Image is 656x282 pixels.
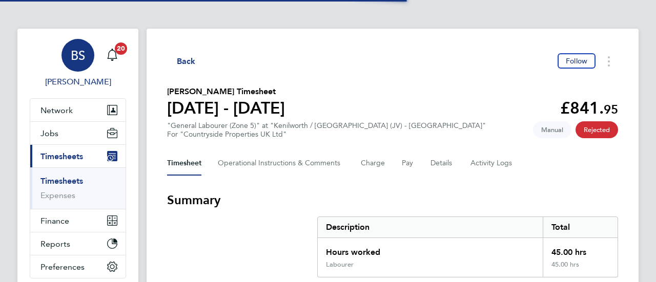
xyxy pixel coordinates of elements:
app-decimal: £841. [560,98,618,118]
div: Summary [317,216,618,277]
div: Hours worked [318,238,543,261]
span: This timesheet has been rejected. [576,121,618,138]
button: Details [430,151,454,176]
button: Reports [30,232,126,255]
div: Description [318,217,543,237]
h3: Summary [167,192,618,208]
h1: [DATE] - [DATE] [167,98,285,118]
button: Preferences [30,255,126,278]
span: Reports [40,239,70,249]
a: Timesheets [40,176,83,186]
span: Jobs [40,128,58,138]
a: Expenses [40,190,75,200]
span: Preferences [40,262,85,272]
div: Total [543,217,618,237]
button: Jobs [30,122,126,144]
button: Charge [361,151,385,176]
button: Pay [402,151,414,176]
button: Finance [30,209,126,232]
button: Follow [558,53,596,69]
a: BS[PERSON_NAME] [30,39,126,88]
span: BS [71,49,85,62]
div: 45.00 hrs [543,238,618,261]
span: This timesheet was manually created. [533,121,571,138]
span: Beth Seddon [30,76,126,88]
span: Network [40,105,73,115]
span: 20 [115,42,127,55]
button: Activity Logs [470,151,514,176]
span: Back [177,55,196,68]
span: Timesheets [40,151,83,161]
span: 95 [604,102,618,117]
span: Finance [40,216,69,226]
div: For "Countryside Properties UK Ltd" [167,130,486,139]
button: Operational Instructions & Comments [218,151,344,176]
a: 20 [102,39,122,72]
button: Timesheets [30,145,126,167]
button: Timesheets Menu [600,53,618,69]
span: Follow [566,56,587,66]
div: "General Labourer (Zone 5)" at "Kenilworth / [GEOGRAPHIC_DATA] (JV) - [GEOGRAPHIC_DATA]" [167,121,486,139]
div: Timesheets [30,167,126,209]
button: Timesheet [167,151,201,176]
div: 45.00 hrs [543,261,618,277]
h2: [PERSON_NAME] Timesheet [167,85,285,98]
button: Network [30,99,126,121]
button: Back [167,55,196,68]
div: Labourer [326,261,354,269]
